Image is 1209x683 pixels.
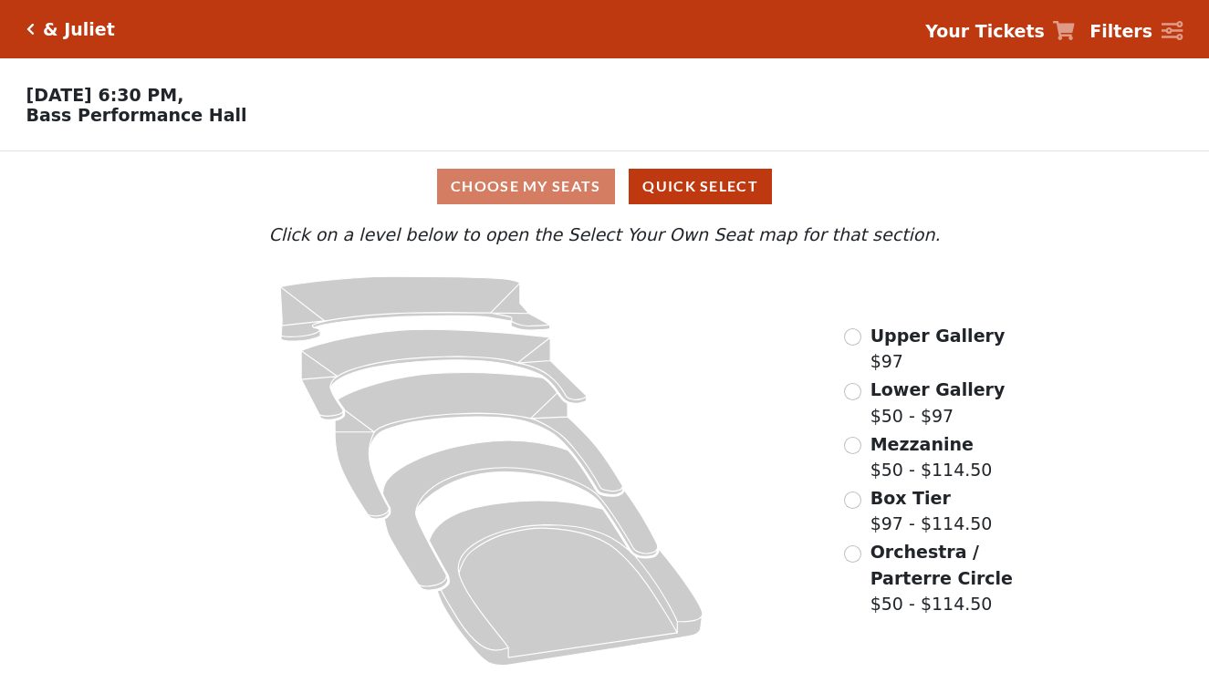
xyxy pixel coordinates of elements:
label: $50 - $97 [870,377,1006,429]
label: $50 - $114.50 [870,539,1045,617]
a: Your Tickets [925,18,1075,45]
span: Orchestra / Parterre Circle [870,542,1013,588]
label: $97 [870,323,1006,375]
a: Click here to go back to filters [26,23,35,36]
button: Quick Select [629,169,772,204]
strong: Filters [1089,21,1152,41]
p: Click on a level below to open the Select Your Own Seat map for that section. [164,222,1045,248]
strong: Your Tickets [925,21,1045,41]
path: Orchestra / Parterre Circle - Seats Available: 32 [429,501,702,666]
a: Filters [1089,18,1183,45]
span: Box Tier [870,488,951,508]
h5: & Juliet [43,19,115,40]
path: Upper Gallery - Seats Available: 313 [280,276,550,341]
label: $97 - $114.50 [870,485,993,537]
span: Upper Gallery [870,326,1006,346]
span: Lower Gallery [870,379,1006,399]
span: Mezzanine [870,434,974,454]
label: $50 - $114.50 [870,431,993,483]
